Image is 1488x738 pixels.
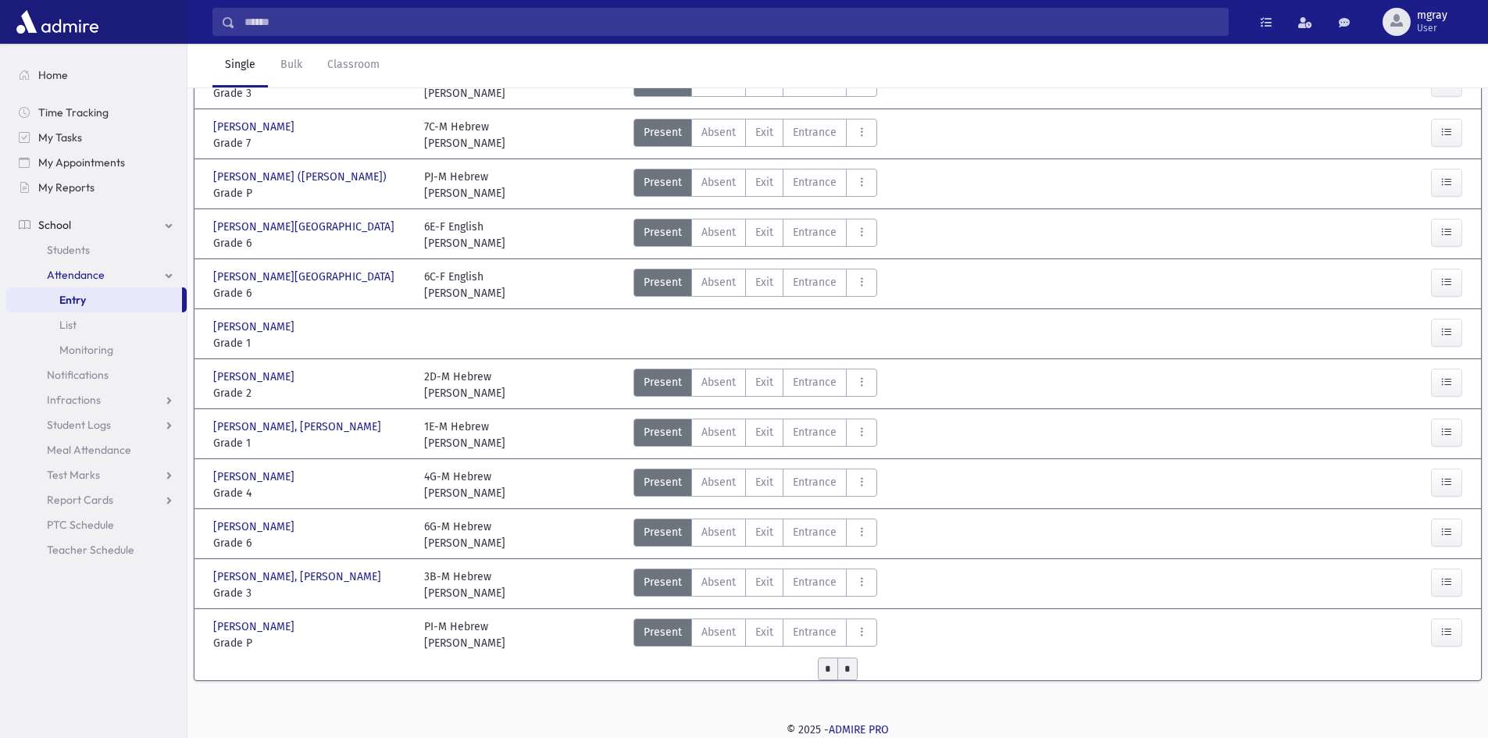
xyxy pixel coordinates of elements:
[6,100,187,125] a: Time Tracking
[755,474,773,490] span: Exit
[701,474,736,490] span: Absent
[47,393,101,407] span: Infractions
[793,174,837,191] span: Entrance
[424,569,505,601] div: 3B-M Hebrew [PERSON_NAME]
[213,319,298,335] span: [PERSON_NAME]
[6,175,187,200] a: My Reports
[793,374,837,390] span: Entrance
[213,635,409,651] span: Grade P
[755,624,773,640] span: Exit
[424,119,505,152] div: 7C-M Hebrew [PERSON_NAME]
[6,150,187,175] a: My Appointments
[755,574,773,590] span: Exit
[6,512,187,537] a: PTC Schedule
[424,269,505,301] div: 6C-F English [PERSON_NAME]
[47,493,113,507] span: Report Cards
[213,235,409,251] span: Grade 6
[644,274,682,291] span: Present
[213,335,409,351] span: Grade 1
[633,369,877,401] div: AttTypes
[424,419,505,451] div: 1E-M Hebrew [PERSON_NAME]
[213,569,384,585] span: [PERSON_NAME], [PERSON_NAME]
[38,155,125,169] span: My Appointments
[38,105,109,119] span: Time Tracking
[38,130,82,144] span: My Tasks
[213,469,298,485] span: [PERSON_NAME]
[6,362,187,387] a: Notifications
[213,185,409,201] span: Grade P
[6,537,187,562] a: Teacher Schedule
[701,274,736,291] span: Absent
[1417,9,1447,22] span: mgray
[47,443,131,457] span: Meal Attendance
[424,169,505,201] div: PJ-M Hebrew [PERSON_NAME]
[38,68,68,82] span: Home
[213,135,409,152] span: Grade 7
[755,524,773,540] span: Exit
[644,124,682,141] span: Present
[6,387,187,412] a: Infractions
[793,274,837,291] span: Entrance
[633,269,877,301] div: AttTypes
[6,487,187,512] a: Report Cards
[213,485,409,501] span: Grade 4
[59,343,113,357] span: Monitoring
[235,8,1228,36] input: Search
[701,374,736,390] span: Absent
[755,224,773,241] span: Exit
[38,218,71,232] span: School
[213,369,298,385] span: [PERSON_NAME]
[59,293,86,307] span: Entry
[701,424,736,440] span: Absent
[633,219,877,251] div: AttTypes
[6,125,187,150] a: My Tasks
[47,243,90,257] span: Students
[38,180,95,194] span: My Reports
[6,437,187,462] a: Meal Attendance
[755,424,773,440] span: Exit
[793,524,837,540] span: Entrance
[47,368,109,382] span: Notifications
[793,224,837,241] span: Entrance
[644,574,682,590] span: Present
[213,535,409,551] span: Grade 6
[47,543,134,557] span: Teacher Schedule
[424,219,505,251] div: 6E-F English [PERSON_NAME]
[212,44,268,87] a: Single
[47,518,114,532] span: PTC Schedule
[644,474,682,490] span: Present
[424,619,505,651] div: PI-M Hebrew [PERSON_NAME]
[213,419,384,435] span: [PERSON_NAME], [PERSON_NAME]
[6,412,187,437] a: Student Logs
[644,174,682,191] span: Present
[633,169,877,201] div: AttTypes
[6,237,187,262] a: Students
[793,124,837,141] span: Entrance
[644,424,682,440] span: Present
[793,574,837,590] span: Entrance
[701,124,736,141] span: Absent
[755,174,773,191] span: Exit
[701,224,736,241] span: Absent
[213,169,390,185] span: [PERSON_NAME] ([PERSON_NAME])
[644,224,682,241] span: Present
[213,385,409,401] span: Grade 2
[644,624,682,640] span: Present
[213,519,298,535] span: [PERSON_NAME]
[633,519,877,551] div: AttTypes
[47,468,100,482] span: Test Marks
[6,312,187,337] a: List
[213,435,409,451] span: Grade 1
[424,369,505,401] div: 2D-M Hebrew [PERSON_NAME]
[1417,22,1447,34] span: User
[6,287,182,312] a: Entry
[644,524,682,540] span: Present
[213,219,398,235] span: [PERSON_NAME][GEOGRAPHIC_DATA]
[633,569,877,601] div: AttTypes
[755,274,773,291] span: Exit
[701,624,736,640] span: Absent
[793,624,837,640] span: Entrance
[6,62,187,87] a: Home
[213,585,409,601] span: Grade 3
[47,268,105,282] span: Attendance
